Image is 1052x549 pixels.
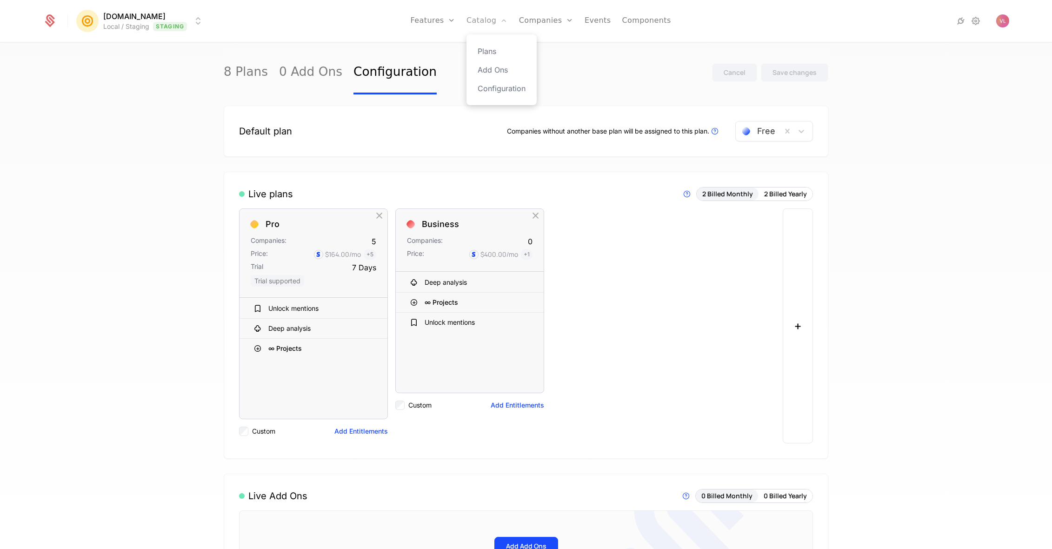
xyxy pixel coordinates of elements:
[103,11,166,22] span: [DOMAIN_NAME]
[395,208,544,443] div: BusinessCompanies:0Price:$400.00/mo+1Deep analysis∞ ProjectsUnlock mentionsCustomAdd Entitlements
[268,324,311,333] div: Deep analysis
[425,299,458,306] div: ∞ Projects
[955,15,966,27] a: Integrations
[480,250,518,259] div: $400.00 /mo
[970,15,981,27] a: Settings
[528,236,533,247] div: 0
[783,208,813,443] button: +
[239,125,292,138] div: Default plan
[407,236,443,247] div: Companies:
[425,318,475,327] div: Unlock mentions
[239,489,307,502] div: Live Add Ons
[525,316,536,328] div: Hide Entitlement
[251,249,268,260] div: Price:
[153,22,187,31] span: Staging
[251,236,286,247] div: Companies:
[422,220,459,228] div: Business
[507,126,720,137] div: Companies without another base plan will be assigned to this plan.
[696,489,758,502] button: 0 Billed Monthly
[240,299,387,319] div: Unlock mentions
[408,401,432,410] label: Custom
[996,14,1009,27] img: Vlad Len
[251,262,263,273] div: Trial
[396,293,544,313] div: ∞ Projects
[372,236,376,247] div: 5
[369,302,380,315] div: Hide Entitlement
[364,249,376,260] span: + 5
[239,208,388,443] div: ProCompanies:5Price:$164.00/mo+5Trial7 Days Trial supportedUnlock mentionsDeep analysis∞ Projects...
[76,10,99,32] img: Mention.click
[325,250,361,259] div: $164.00 /mo
[697,187,759,201] button: 2 Billed Monthly
[761,63,828,82] button: Save changes
[396,273,544,293] div: Deep analysis
[268,345,302,352] div: ∞ Projects
[724,68,746,77] div: Cancel
[491,401,544,410] button: Add Entitlements
[478,64,526,75] a: Add Ons
[525,276,536,288] div: Hide Entitlement
[478,83,526,94] a: Configuration
[996,14,1009,27] button: Open user button
[758,489,812,502] button: 0 Billed Yearly
[266,220,280,228] div: Pro
[369,342,380,355] div: Hide Entitlement
[251,275,304,287] span: Trial supported
[521,249,533,260] span: + 1
[334,427,388,436] button: Add Entitlements
[759,187,812,201] button: 2 Billed Yearly
[279,51,342,94] a: 0 Add Ons
[369,322,380,335] div: Hide Entitlement
[79,11,204,31] button: Select environment
[268,304,319,313] div: Unlock mentions
[240,319,387,339] div: Deep analysis
[353,51,437,94] a: Configuration
[772,68,817,77] div: Save changes
[712,63,757,82] button: Cancel
[224,51,268,94] a: 8 Plans
[252,427,275,436] label: Custom
[239,187,293,201] div: Live plans
[352,262,376,273] div: 7 Days
[425,278,467,287] div: Deep analysis
[407,249,424,260] div: Price:
[396,313,544,332] div: Unlock mentions
[240,339,387,358] div: ∞ Projects
[103,22,149,31] div: Local / Staging
[525,296,536,308] div: Hide Entitlement
[478,46,526,57] a: Plans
